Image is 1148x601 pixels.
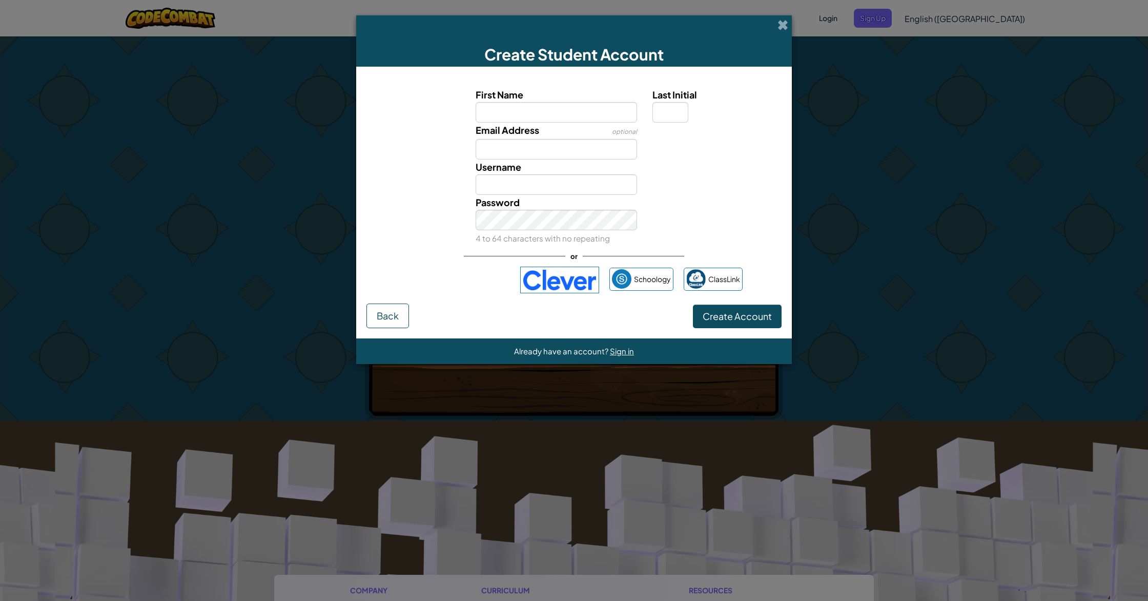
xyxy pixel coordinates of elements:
[708,272,740,287] span: ClassLink
[686,269,706,289] img: classlink-logo-small.png
[476,124,539,136] span: Email Address
[612,128,637,135] span: optional
[565,249,583,264] span: or
[476,161,521,173] span: Username
[610,346,634,356] a: Sign in
[476,233,610,243] small: 4 to 64 characters with no repeating
[401,269,515,291] iframe: Sign in with Google Button
[703,310,772,322] span: Create Account
[520,267,599,293] img: clever-logo-blue.png
[476,196,520,208] span: Password
[476,89,523,101] span: First Name
[612,269,631,289] img: schoology.png
[366,304,409,328] button: Back
[693,305,782,328] button: Create Account
[377,310,399,322] span: Back
[514,346,610,356] span: Already have an account?
[634,272,671,287] span: Schoology
[484,45,664,64] span: Create Student Account
[652,89,697,101] span: Last Initial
